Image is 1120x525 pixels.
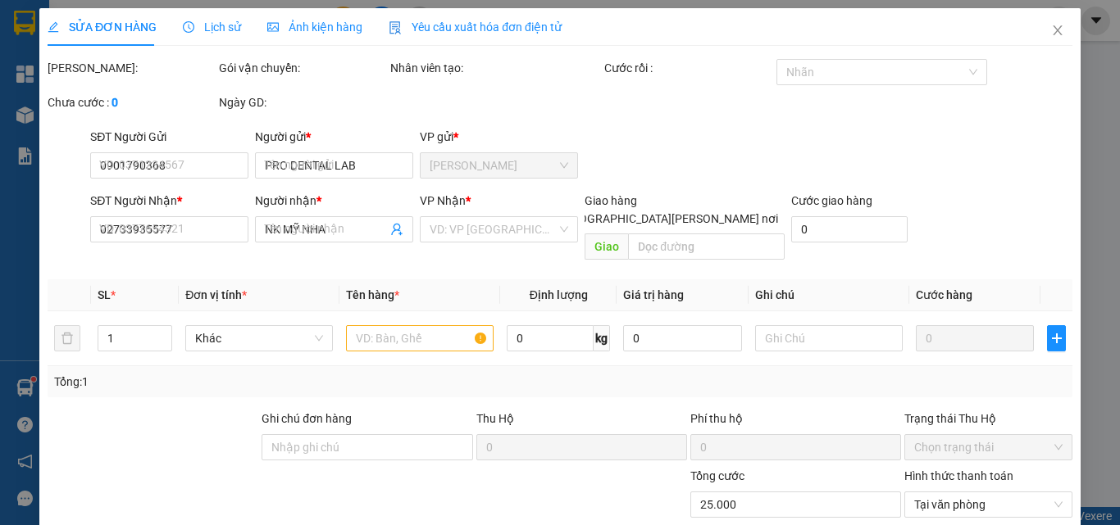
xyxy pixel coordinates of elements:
span: [GEOGRAPHIC_DATA][PERSON_NAME] nơi [553,210,784,228]
span: VP Nhận [420,194,466,207]
span: SỬA ĐƠN HÀNG [48,20,157,34]
span: Định lượng [529,288,587,301]
input: Ghi Chú [755,325,903,351]
button: Close [1035,8,1081,54]
div: Nhân viên tạo: [390,59,601,77]
button: plus [1047,325,1066,351]
div: Chưa cước : [48,93,216,111]
span: Tại văn phòng [914,492,1063,517]
span: Thu Hộ [476,412,513,425]
span: Lịch sử [183,20,241,34]
div: Cước rồi : [604,59,772,77]
span: clock-circle [183,21,194,33]
span: SL [98,288,111,301]
span: user-add [390,223,403,236]
span: Giá trị hàng [623,288,684,301]
input: Ghi chú đơn hàng [262,434,472,460]
span: picture [267,21,279,33]
label: Ghi chú đơn hàng [262,412,352,425]
span: Yêu cầu xuất hóa đơn điện tử [389,20,562,34]
span: Giao [585,233,628,260]
input: 0 [916,325,1034,351]
span: close [1051,24,1064,37]
div: SĐT Người Nhận [90,192,248,210]
div: Tổng: 1 [54,373,434,391]
b: 0 [112,96,118,109]
div: Trạng thái Thu Hộ [904,410,1072,428]
span: Giao hàng [585,194,637,207]
input: Dọc đường [628,233,784,260]
div: Gói vận chuyển: [219,59,387,77]
span: Tổng cước [690,469,744,482]
div: [PERSON_NAME]: [48,59,216,77]
span: Cao Tốc [430,153,568,178]
span: Đơn vị tính [185,288,247,301]
span: Chọn trạng thái [914,435,1063,459]
span: Cước hàng [916,288,972,301]
div: Phí thu hộ [690,410,901,434]
input: VD: Bàn, Ghế [346,325,494,351]
label: Hình thức thanh toán [904,469,1013,482]
button: delete [54,325,80,351]
img: icon [389,21,402,34]
div: Người gửi [255,128,413,146]
span: plus [1048,332,1065,345]
div: Người nhận [255,192,413,210]
span: Khác [195,326,323,351]
div: VP gửi [420,128,578,146]
span: Ảnh kiện hàng [267,20,362,34]
input: Cước giao hàng [790,216,908,242]
span: kg [594,325,610,351]
span: Tên hàng [346,288,399,301]
div: Ngày GD: [219,93,387,111]
th: Ghi chú [749,279,909,311]
span: edit [48,21,59,33]
label: Cước giao hàng [790,194,872,207]
div: SĐT Người Gửi [90,128,248,146]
